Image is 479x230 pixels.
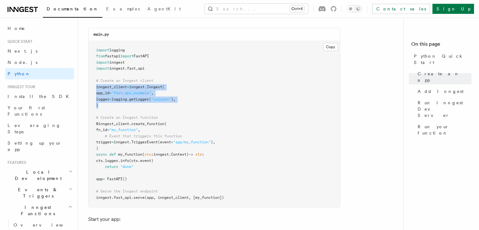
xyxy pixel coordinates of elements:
a: Home [5,23,74,34]
span: Setting up your app [8,141,62,152]
span: logging. [111,97,129,101]
span: Features [5,160,26,165]
span: # Create an Inngest client [96,78,153,83]
span: "done" [120,164,134,169]
span: = [109,97,111,101]
span: ) [96,146,98,151]
span: = [111,140,114,144]
span: ( [142,152,145,157]
button: Local Development [5,166,74,184]
span: Overview [14,222,78,227]
a: Python [5,68,74,79]
span: inngest [153,152,169,157]
span: (ctx.event) [129,158,153,163]
span: inngest [129,85,145,89]
a: Node.js [5,57,74,68]
span: Create an app [418,71,471,83]
button: Toggle dark mode [347,5,362,13]
span: , [138,128,140,132]
span: logging [109,48,125,52]
span: # Event that triggers this function [105,134,182,138]
code: main.py [94,32,109,37]
span: Context) [171,152,189,157]
span: fastapi [105,54,120,58]
span: async [96,152,107,157]
span: Examples [106,6,140,11]
span: logger [96,97,109,101]
span: inngest_client [96,85,127,89]
span: FastAPI [134,54,149,58]
a: Documentation [43,2,102,18]
a: Contact sales [372,4,430,14]
span: . [129,122,131,126]
span: import [96,66,109,71]
span: Next.js [8,49,37,54]
span: Your first Functions [8,105,45,117]
span: return [105,164,118,169]
h4: On this page [411,40,471,50]
span: = [103,177,105,181]
a: Install the SDK [5,91,74,102]
span: . [131,195,134,200]
span: Documentation [47,6,99,11]
span: create_function [131,122,164,126]
span: = [107,128,109,132]
a: Leveraging Steps [5,120,74,137]
span: str [195,152,202,157]
a: Examples [102,2,144,17]
span: = [127,85,129,89]
span: Inngest [147,85,162,89]
span: import [96,60,109,65]
span: = [171,140,173,144]
span: ( [164,122,167,126]
span: def [109,152,116,157]
span: # Serve the Inngest endpoint [96,189,158,193]
span: Quick start [5,39,32,44]
button: Copy [323,43,338,51]
span: "uvicorn" [151,97,171,101]
span: Leveraging Steps [8,123,61,134]
a: Run Inngest Dev Server [415,97,471,121]
span: import [96,48,109,52]
span: inngest [109,60,125,65]
span: Inngest Functions [5,204,68,217]
span: . [103,158,105,163]
span: info [120,158,129,163]
span: -> [189,152,193,157]
span: FastAPI [107,177,123,181]
span: from [96,54,105,58]
span: = [109,91,111,95]
a: Python Quick Start [411,50,471,68]
a: Add Inngest [415,86,471,97]
span: (event [158,140,171,144]
span: : [202,152,204,157]
span: ( [162,85,164,89]
a: Run your function [415,121,471,139]
span: . [169,152,171,157]
span: "fast_api_example" [111,91,151,95]
span: # Create an Inngest function [96,115,158,120]
span: Events & Triggers [5,187,69,199]
span: Home [8,25,25,32]
span: Python Quick Start [414,53,471,66]
span: fn_id [96,128,107,132]
span: inngest [96,195,111,200]
span: getLogger [129,97,149,101]
span: . [125,66,127,71]
kbd: Ctrl+K [290,6,304,12]
span: logger [105,158,118,163]
button: Search...Ctrl+K [205,4,308,14]
span: app_id [96,91,109,95]
span: fast_api [114,195,131,200]
span: Python [8,71,31,76]
span: , [151,91,153,95]
span: . [118,158,120,163]
span: . [111,195,114,200]
span: (app, inngest_client, [my_function]) [145,195,224,200]
span: import [120,54,134,58]
span: : [151,152,153,157]
a: Next.js [5,45,74,57]
span: ( [149,97,151,101]
span: Node.js [8,60,37,65]
span: Run your function [418,124,471,136]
